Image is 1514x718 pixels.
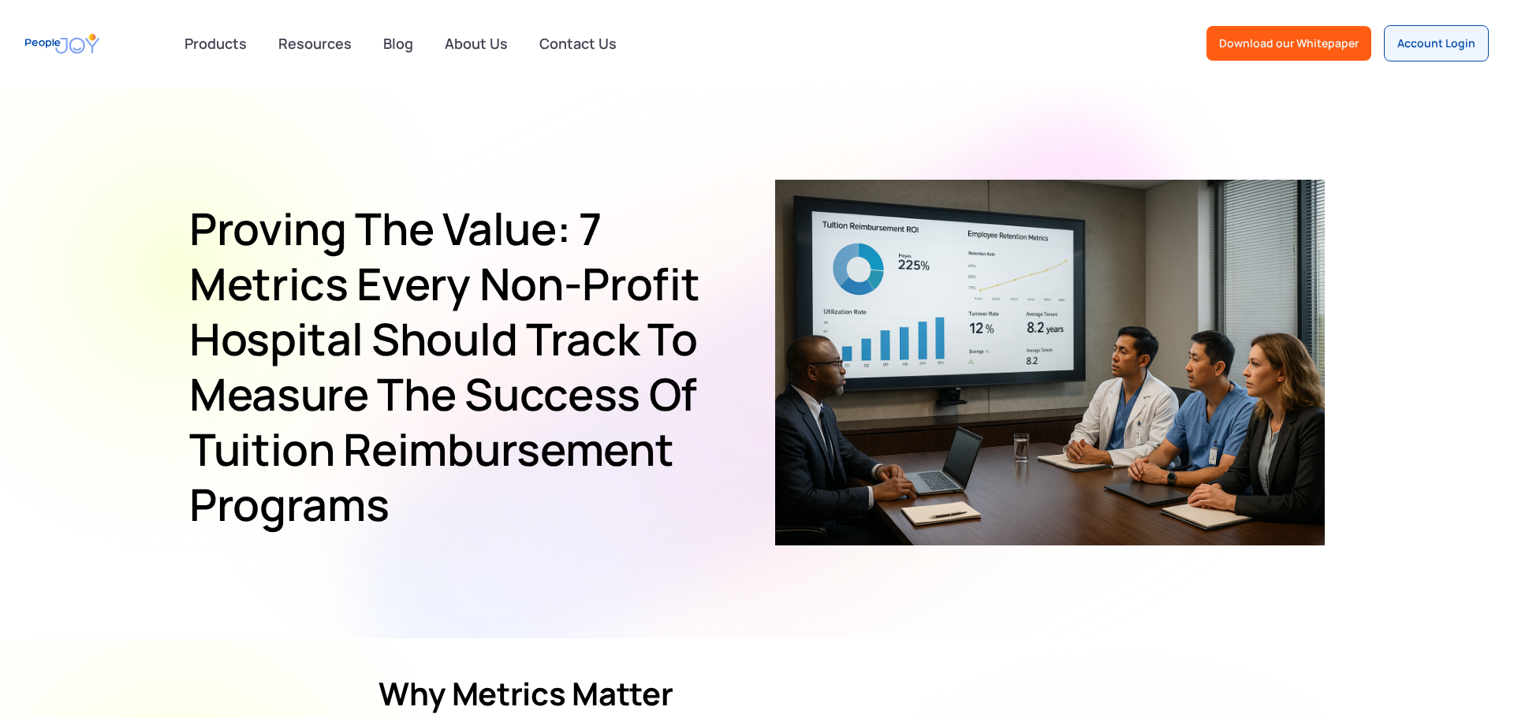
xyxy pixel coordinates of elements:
h1: Proving the Value: 7 Metrics Every Non-Profit Hospital Should Track to Measure the Success of Tui... [189,201,727,532]
a: Contact Us [530,26,626,61]
a: Blog [374,26,423,61]
img: Diverse hospital leaders review tuition reimbursement ROI and employee retention metrics on a lar... [775,87,1325,638]
a: Account Login [1384,25,1489,61]
strong: Why Metrics Matter [378,671,673,715]
a: About Us [435,26,517,61]
div: Products [175,28,256,59]
a: home [25,26,99,61]
a: Download our Whitepaper [1206,26,1371,61]
div: Download our Whitepaper [1219,35,1359,51]
div: Account Login [1397,35,1475,51]
a: Resources [269,26,361,61]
